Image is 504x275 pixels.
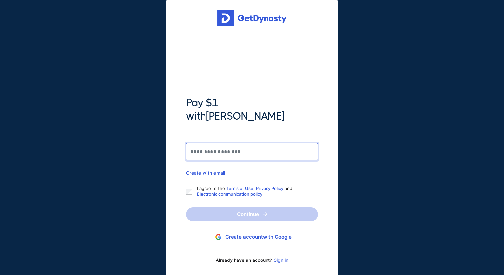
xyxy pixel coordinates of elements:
a: Terms of Use [226,186,253,191]
div: Already have an account? [186,253,318,267]
div: Create with email [186,170,318,176]
a: Electronic communication policy [197,191,262,197]
p: I agree to the , and . [197,186,313,197]
span: Pay $1 with [PERSON_NAME] [186,96,318,123]
button: Create accountwith Google [186,231,318,243]
a: Privacy Policy [256,186,283,191]
img: Get started for free with Dynasty Trust Company [217,10,287,26]
a: Sign in [274,258,288,263]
